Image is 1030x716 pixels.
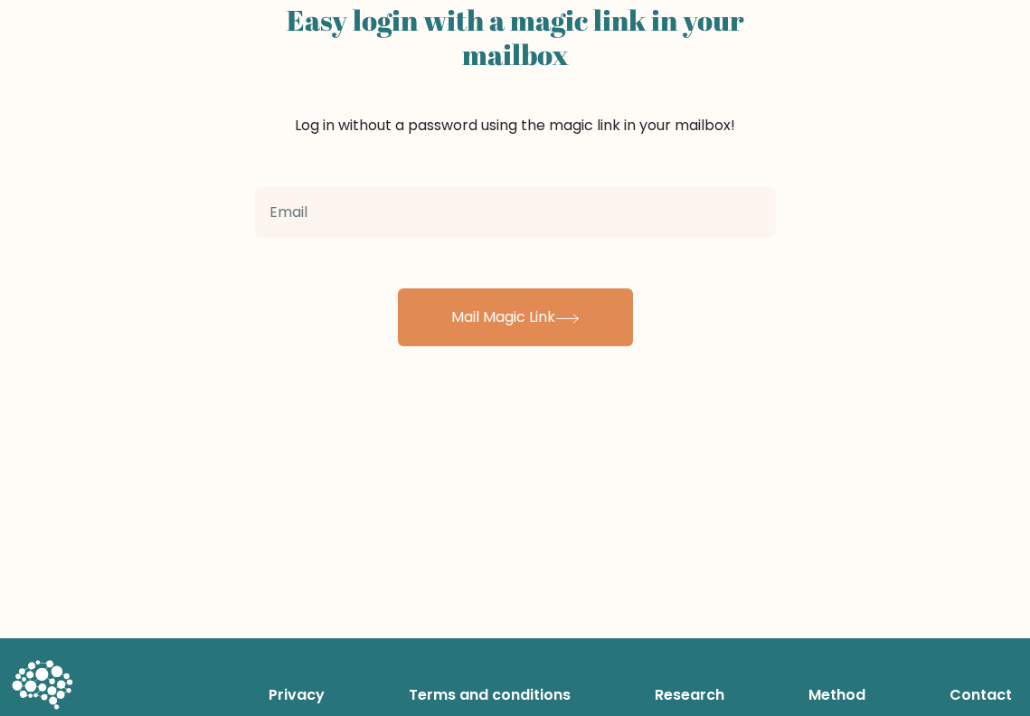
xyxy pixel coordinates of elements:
a: Contact [942,677,1019,713]
a: Research [647,677,732,713]
button: Mail Magic Link [398,288,633,346]
a: Terms and conditions [402,677,578,713]
h2: Easy login with a magic link in your mailbox [255,4,776,71]
a: Privacy [261,677,332,713]
a: Method [801,677,873,713]
input: Email [255,187,776,238]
